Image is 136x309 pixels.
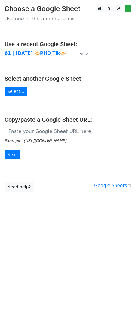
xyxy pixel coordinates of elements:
[80,51,89,56] small: View
[5,40,131,48] h4: Use a recent Google Sheet:
[94,183,131,188] a: Google Sheets
[5,16,131,22] p: Use one of the options below...
[5,138,66,143] small: Example: [URL][DOMAIN_NAME]
[5,75,131,82] h4: Select another Google Sheet:
[5,126,128,137] input: Paste your Google Sheet URL here
[5,87,27,96] a: Select...
[5,150,20,159] input: Next
[5,5,131,13] h3: Choose a Google Sheet
[5,182,34,192] a: Need help?
[74,51,89,56] a: View
[5,116,131,123] h4: Copy/paste a Google Sheet URL:
[5,51,66,56] a: 61 | [DATE] 🔆PHD Tik🔆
